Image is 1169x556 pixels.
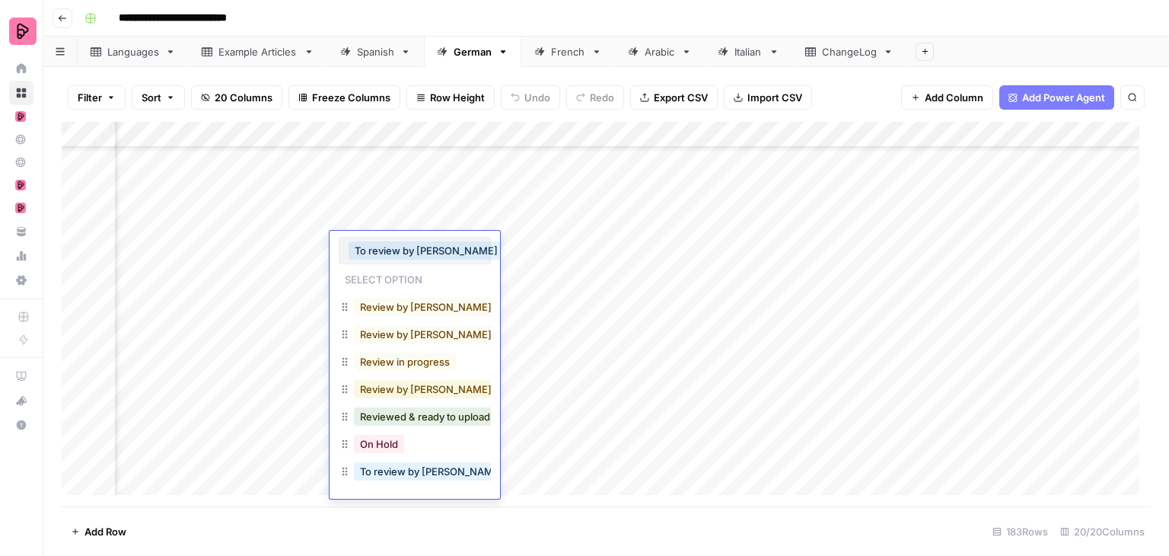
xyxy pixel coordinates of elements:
button: To review by [PERSON_NAME] [354,462,509,481]
div: ChangeLog [822,44,877,59]
button: Redo [566,85,624,110]
button: Reviewed & ready to upload [354,407,496,426]
button: Add Power Agent [999,85,1114,110]
img: mhz6d65ffplwgtj76gcfkrq5icux [15,203,26,213]
a: Italian [705,37,792,67]
span: Filter [78,90,102,105]
button: Workspace: Preply [9,12,33,50]
div: To review by [PERSON_NAME] [339,459,491,487]
button: Add Column [901,85,993,110]
a: French [521,37,615,67]
div: Review by [PERSON_NAME] in progress [339,295,491,322]
a: ChangeLog [792,37,906,67]
p: Select option [339,269,428,287]
div: On Hold [339,432,491,459]
div: Reviewed & ready to upload [339,404,491,432]
span: Redo [590,90,614,105]
span: Sort [142,90,161,105]
img: mhz6d65ffplwgtj76gcfkrq5icux [15,111,26,122]
button: Row Height [406,85,495,110]
div: German [454,44,492,59]
span: Freeze Columns [312,90,390,105]
div: Review by [PERSON_NAME] in progress [339,322,491,350]
div: 20/20 Columns [1054,519,1151,544]
button: Review in progress [354,353,456,371]
a: Settings [9,268,33,292]
button: On Hold [354,435,404,453]
span: Undo [524,90,550,105]
button: Filter [68,85,126,110]
span: Add Power Agent [1022,90,1105,105]
button: Sort [132,85,185,110]
a: Browse [9,81,33,105]
a: Your Data [9,219,33,244]
div: French [551,44,585,59]
a: Spanish [327,37,424,67]
span: Add Column [925,90,983,105]
a: AirOps Academy [9,364,33,388]
button: What's new? [9,388,33,413]
a: Home [9,56,33,81]
button: Review by [PERSON_NAME] in progress [354,325,553,344]
button: Export CSV [630,85,718,110]
button: To review by [PERSON_NAME] [349,241,504,260]
div: Languages [107,44,159,59]
button: Freeze Columns [288,85,400,110]
span: 20 Columns [215,90,272,105]
span: Export CSV [654,90,708,105]
span: Row Height [430,90,485,105]
div: 183 Rows [986,519,1054,544]
button: Import CSV [724,85,812,110]
img: mhz6d65ffplwgtj76gcfkrq5icux [15,180,26,190]
a: German [424,37,521,67]
div: Review in progress [339,350,491,377]
a: Usage [9,244,33,268]
button: 20 Columns [191,85,282,110]
span: Add Row [84,524,126,539]
div: Example Articles [218,44,298,59]
button: Add Row [62,519,135,544]
a: Arabic [615,37,705,67]
div: What's new? [10,389,33,412]
div: Italian [734,44,763,59]
a: Example Articles [189,37,327,67]
button: Help + Support [9,413,33,437]
div: Arabic [645,44,675,59]
span: Import CSV [747,90,802,105]
button: Review by [PERSON_NAME] in progress [354,298,553,316]
a: Languages [78,37,189,67]
div: Spanish [357,44,394,59]
div: Review by [PERSON_NAME] in progress [339,377,491,404]
button: Review by [PERSON_NAME] in progress [354,380,553,398]
button: Undo [501,85,560,110]
img: Preply Logo [9,18,37,45]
